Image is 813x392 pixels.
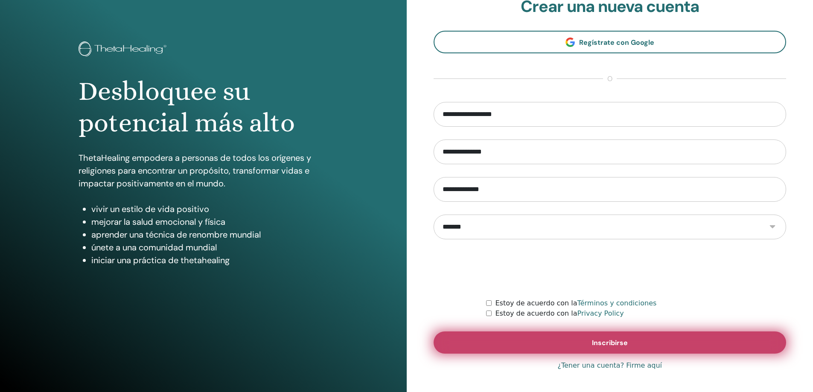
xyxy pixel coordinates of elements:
[577,299,657,307] a: Términos y condiciones
[577,309,624,317] a: Privacy Policy
[91,254,328,267] li: iniciar una práctica de thetahealing
[79,75,328,139] h1: Desbloquee su potencial más alto
[91,241,328,254] li: únete a una comunidad mundial
[91,203,328,215] li: vivir un estilo de vida positivo
[434,331,787,354] button: Inscribirse
[603,74,617,84] span: o
[495,298,656,308] label: Estoy de acuerdo con la
[79,151,328,190] p: ThetaHealing empodera a personas de todos los orígenes y religiones para encontrar un propósito, ...
[557,360,662,371] a: ¿Tener una cuenta? Firme aquí
[91,215,328,228] li: mejorar la salud emocional y física
[545,252,675,285] iframe: reCAPTCHA
[592,338,628,347] span: Inscribirse
[579,38,654,47] span: Regístrate con Google
[434,31,787,53] a: Regístrate con Google
[495,308,624,319] label: Estoy de acuerdo con la
[91,228,328,241] li: aprender una técnica de renombre mundial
